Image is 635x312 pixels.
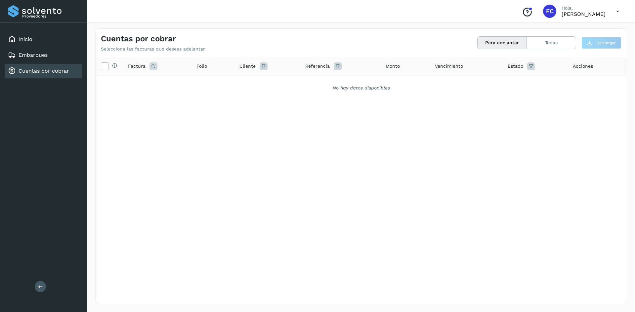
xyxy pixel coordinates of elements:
[527,37,576,49] button: Todas
[104,85,618,91] div: No hay datos disponibles
[22,14,79,18] p: Proveedores
[478,37,527,49] button: Para adelantar
[239,63,256,70] span: Cliente
[101,34,176,44] h4: Cuentas por cobrar
[19,52,48,58] a: Embarques
[581,37,621,49] button: Descargar
[305,63,330,70] span: Referencia
[508,63,523,70] span: Estado
[562,5,606,11] p: Hola,
[196,63,207,70] span: Folio
[101,46,205,52] p: Selecciona las facturas que deseas adelantar
[5,32,82,47] div: Inicio
[5,64,82,78] div: Cuentas por cobrar
[5,48,82,62] div: Embarques
[128,63,146,70] span: Factura
[19,68,69,74] a: Cuentas por cobrar
[386,63,400,70] span: Monto
[573,63,593,70] span: Acciones
[596,40,616,46] span: Descargar
[435,63,463,70] span: Vencimiento
[562,11,606,17] p: FERNANDO CASTRO AGUILAR
[19,36,32,42] a: Inicio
